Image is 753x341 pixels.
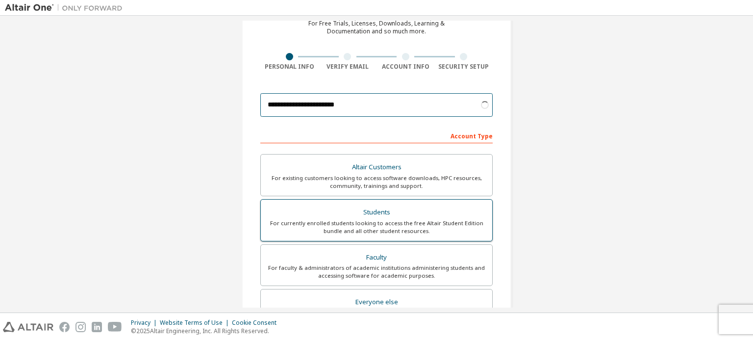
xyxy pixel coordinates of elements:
div: Verify Email [319,63,377,71]
div: For faculty & administrators of academic institutions administering students and accessing softwa... [267,264,486,280]
div: Account Info [376,63,435,71]
div: Security Setup [435,63,493,71]
img: linkedin.svg [92,322,102,332]
div: Cookie Consent [232,319,282,327]
div: Personal Info [260,63,319,71]
img: youtube.svg [108,322,122,332]
div: Faculty [267,251,486,264]
div: For currently enrolled students looking to access the free Altair Student Edition bundle and all ... [267,219,486,235]
img: facebook.svg [59,322,70,332]
img: Altair One [5,3,127,13]
div: Students [267,206,486,219]
div: Account Type [260,128,493,143]
div: Everyone else [267,295,486,309]
div: Altair Customers [267,160,486,174]
div: For Free Trials, Licenses, Downloads, Learning & Documentation and so much more. [308,20,445,35]
div: Privacy [131,319,160,327]
div: For existing customers looking to access software downloads, HPC resources, community, trainings ... [267,174,486,190]
img: instagram.svg [75,322,86,332]
p: © 2025 Altair Engineering, Inc. All Rights Reserved. [131,327,282,335]
div: Website Terms of Use [160,319,232,327]
img: altair_logo.svg [3,322,53,332]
